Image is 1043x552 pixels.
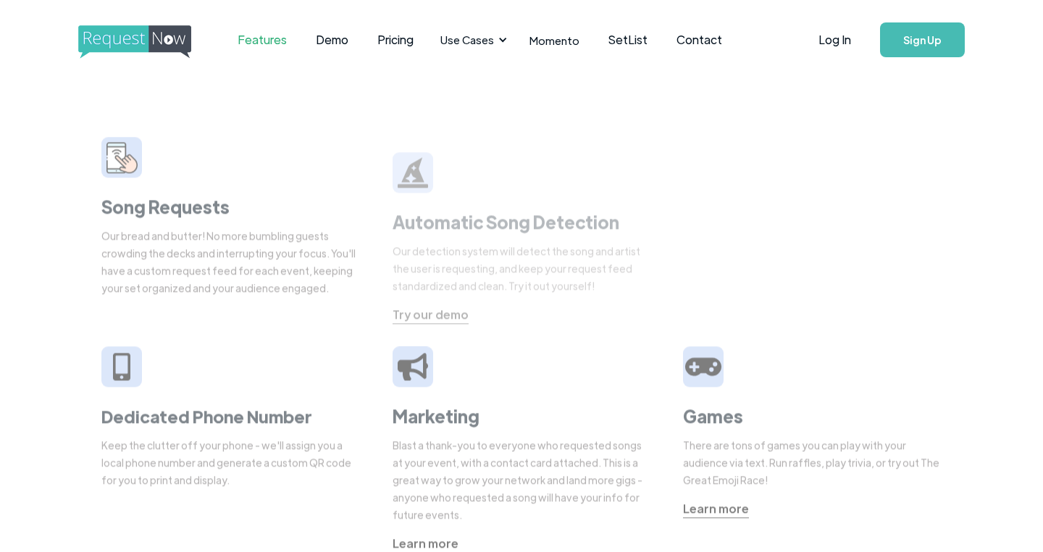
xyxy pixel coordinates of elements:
[880,22,965,57] a: Sign Up
[393,535,458,552] div: Learn more
[393,436,651,523] div: Blast a thank-you to everyone who requested songs at your event, with a contact card attached. Th...
[393,306,469,324] a: Try our demo
[683,500,749,517] div: Learn more
[393,306,469,323] div: Try our demo
[662,17,737,62] a: Contact
[106,142,138,173] img: smarphone
[78,25,187,54] a: home
[101,227,360,296] div: Our bread and butter! No more bumbling guests crowding the decks and interrupting your focus. You...
[398,354,428,380] img: megaphone
[683,500,749,518] a: Learn more
[223,17,301,62] a: Features
[393,210,619,233] strong: Automatic Song Detection
[398,157,428,188] img: wizard hat
[101,404,312,427] strong: Dedicated Phone Number
[440,32,494,48] div: Use Cases
[301,17,363,62] a: Demo
[101,195,230,217] strong: Song Requests
[393,404,479,427] strong: Marketing
[594,17,662,62] a: SetList
[683,404,743,427] strong: Games
[393,242,651,294] div: Our detection system will detect the song and artist the user is requesting, and keep your reques...
[363,17,428,62] a: Pricing
[515,19,594,62] a: Momento
[101,436,360,488] div: Keep the clutter off your phone - we'll assign you a local phone number and generate a custom QR ...
[683,436,942,488] div: There are tons of games you can play with your audience via text. Run raffles, play trivia, or tr...
[685,352,721,381] img: video game
[78,25,218,59] img: requestnow logo
[804,14,866,65] a: Log In
[113,353,130,381] img: iphone
[432,17,511,62] div: Use Cases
